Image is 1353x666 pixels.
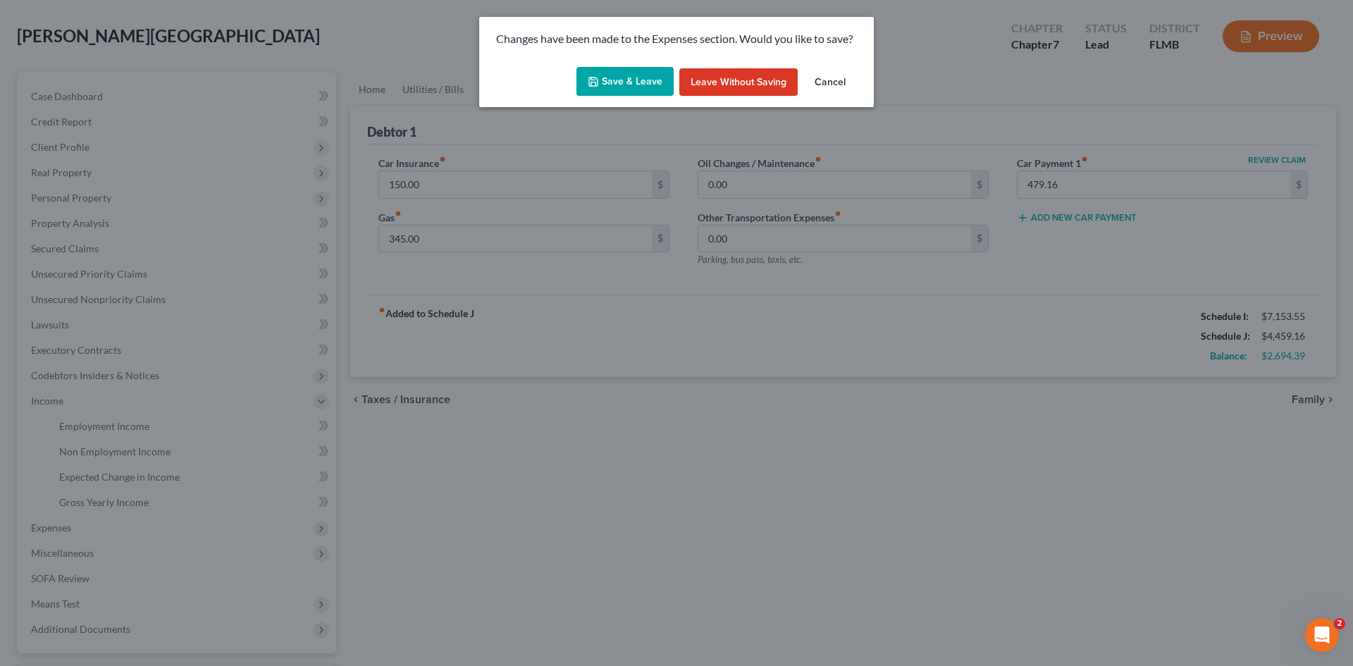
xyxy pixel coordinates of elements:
iframe: Intercom live chat [1305,618,1339,652]
button: Save & Leave [576,67,674,97]
span: 2 [1334,618,1345,629]
p: Changes have been made to the Expenses section. Would you like to save? [496,31,857,47]
button: Cancel [803,68,857,97]
button: Leave without Saving [679,68,798,97]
